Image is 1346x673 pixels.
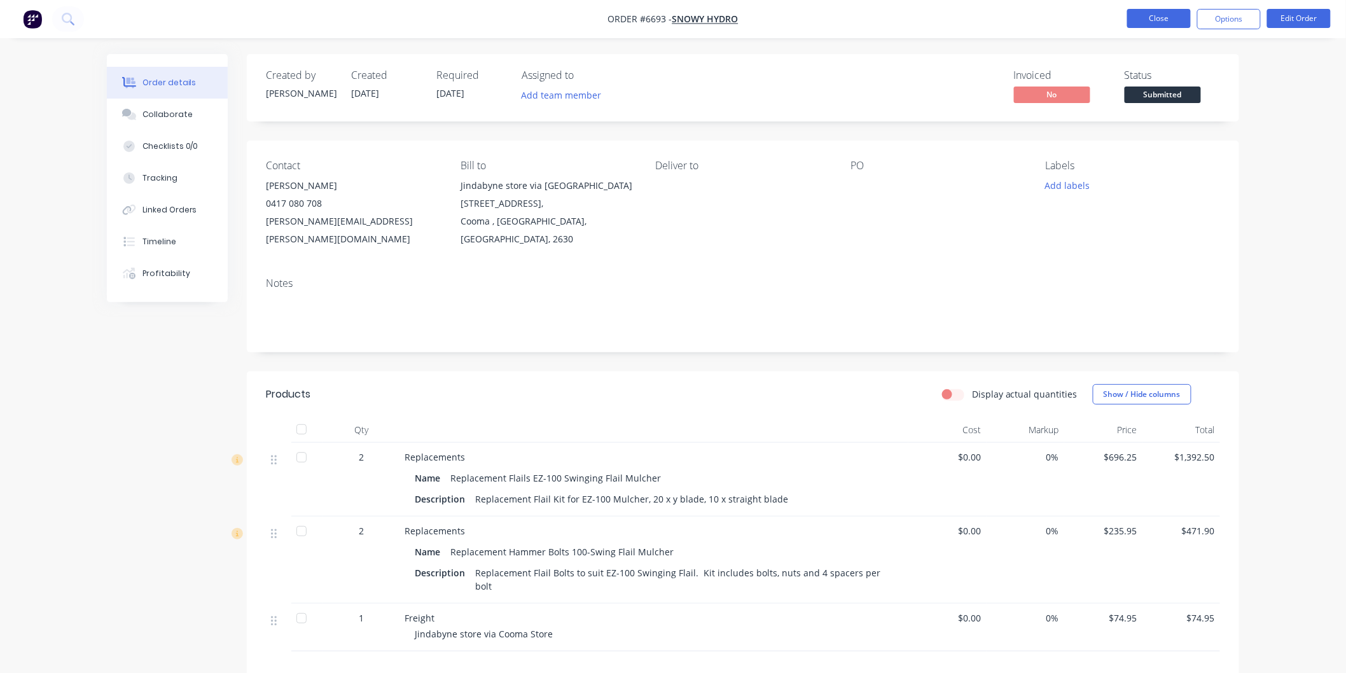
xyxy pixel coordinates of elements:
[436,87,464,99] span: [DATE]
[107,67,228,99] button: Order details
[415,564,470,582] div: Description
[987,417,1065,443] div: Markup
[405,525,465,537] span: Replacements
[608,13,672,25] span: Order #6693 -
[1148,611,1216,625] span: $74.95
[142,109,193,120] div: Collaborate
[142,236,176,247] div: Timeline
[359,524,364,538] span: 2
[470,564,893,595] div: Replacement Flail Bolts to suit EZ-100 Swinging Flail. Kit includes bolts, nuts and 4 spacers per...
[1014,87,1090,102] span: No
[266,160,440,172] div: Contact
[656,160,830,172] div: Deliver to
[142,204,197,216] div: Linked Orders
[1267,9,1331,28] button: Edit Order
[445,543,679,561] div: Replacement Hammer Bolts 100-Swing Flail Mulcher
[107,226,228,258] button: Timeline
[461,212,635,248] div: Cooma , [GEOGRAPHIC_DATA], [GEOGRAPHIC_DATA], 2630
[672,13,739,25] a: Snowy Hydro
[850,160,1025,172] div: PO
[266,177,440,248] div: [PERSON_NAME]0417 080 708[PERSON_NAME][EMAIL_ADDRESS][PERSON_NAME][DOMAIN_NAME]
[913,450,982,464] span: $0.00
[1148,524,1216,538] span: $471.90
[107,99,228,130] button: Collaborate
[266,277,1220,289] div: Notes
[351,87,379,99] span: [DATE]
[515,87,608,104] button: Add team member
[992,524,1060,538] span: 0%
[266,212,440,248] div: [PERSON_NAME][EMAIL_ADDRESS][PERSON_NAME][DOMAIN_NAME]
[1148,450,1216,464] span: $1,392.50
[1093,384,1191,405] button: Show / Hide columns
[445,469,666,487] div: Replacement Flails EZ-100 Swinging Flail Mulcher
[266,177,440,195] div: [PERSON_NAME]
[1197,9,1261,29] button: Options
[142,77,197,88] div: Order details
[351,69,421,81] div: Created
[522,69,649,81] div: Assigned to
[461,160,635,172] div: Bill to
[1142,417,1221,443] div: Total
[1038,177,1097,194] button: Add labels
[359,611,364,625] span: 1
[1069,450,1137,464] span: $696.25
[107,130,228,162] button: Checklists 0/0
[142,141,198,152] div: Checklists 0/0
[522,87,608,104] button: Add team member
[266,387,310,402] div: Products
[913,611,982,625] span: $0.00
[323,417,399,443] div: Qty
[405,612,434,624] span: Freight
[415,469,445,487] div: Name
[1125,87,1201,102] span: Submitted
[1046,160,1220,172] div: Labels
[1127,9,1191,28] button: Close
[142,268,190,279] div: Profitability
[992,450,1060,464] span: 0%
[1125,87,1201,106] button: Submitted
[470,490,793,508] div: Replacement Flail Kit for EZ-100 Mulcher, 20 x y blade, 10 x straight blade
[1064,417,1142,443] div: Price
[142,172,177,184] div: Tracking
[908,417,987,443] div: Cost
[266,195,440,212] div: 0417 080 708
[1125,69,1220,81] div: Status
[107,162,228,194] button: Tracking
[1069,611,1137,625] span: $74.95
[107,258,228,289] button: Profitability
[415,628,553,640] span: Jindabyne store via Cooma Store
[415,543,445,561] div: Name
[359,450,364,464] span: 2
[436,69,506,81] div: Required
[972,387,1078,401] label: Display actual quantities
[1014,69,1109,81] div: Invoiced
[992,611,1060,625] span: 0%
[461,177,635,248] div: Jindabyne store via [GEOGRAPHIC_DATA] [STREET_ADDRESS],Cooma , [GEOGRAPHIC_DATA], [GEOGRAPHIC_DAT...
[266,69,336,81] div: Created by
[266,87,336,100] div: [PERSON_NAME]
[23,10,42,29] img: Factory
[461,177,635,212] div: Jindabyne store via [GEOGRAPHIC_DATA] [STREET_ADDRESS],
[415,490,470,508] div: Description
[913,524,982,538] span: $0.00
[107,194,228,226] button: Linked Orders
[1069,524,1137,538] span: $235.95
[405,451,465,463] span: Replacements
